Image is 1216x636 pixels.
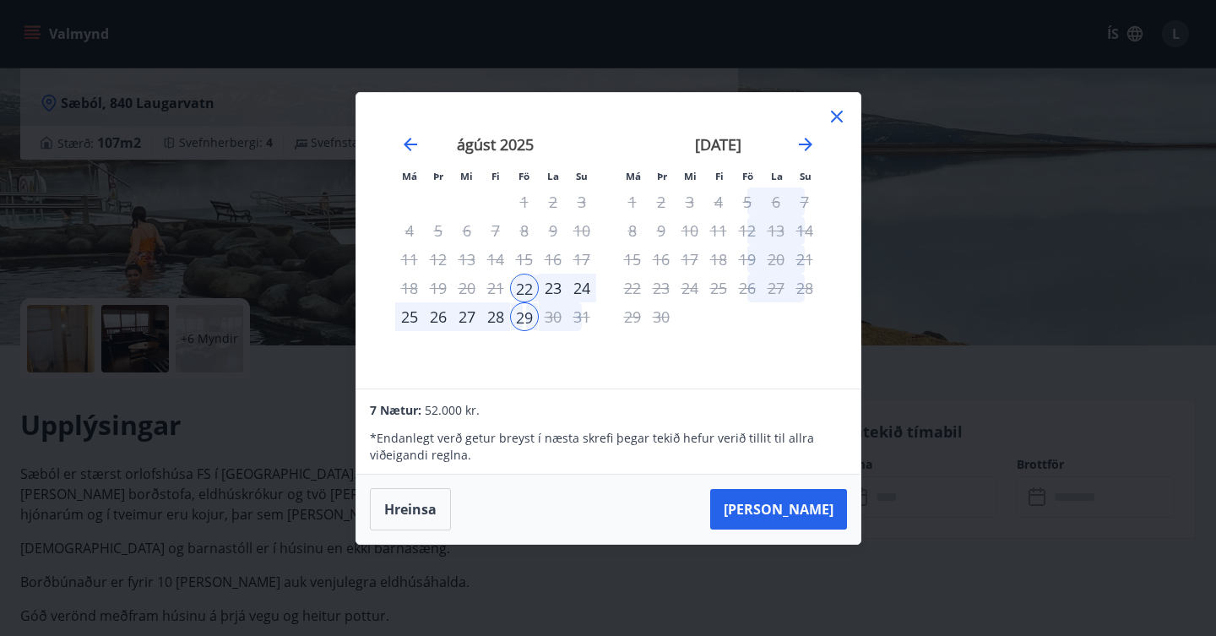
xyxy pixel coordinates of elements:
small: Má [402,170,417,182]
small: Su [800,170,812,182]
td: Choose föstudagur, 12. september 2025 as your check-in date. It’s available. [733,216,762,245]
small: Mi [684,170,697,182]
td: Not available. mánudagur, 11. ágúst 2025 [395,245,424,274]
td: Not available. miðvikudagur, 13. ágúst 2025 [453,245,481,274]
button: Hreinsa [370,488,451,530]
td: Not available. fimmtudagur, 14. ágúst 2025 [481,245,510,274]
td: Not available. sunnudagur, 17. ágúst 2025 [567,245,596,274]
td: Choose fimmtudagur, 18. september 2025 as your check-in date. It’s available. [704,245,733,274]
td: Choose sunnudagur, 21. september 2025 as your check-in date. It’s available. [790,245,819,274]
td: Choose föstudagur, 5. september 2025 as your check-in date. It’s available. [733,188,762,216]
td: Choose mánudagur, 8. september 2025 as your check-in date. It’s available. [618,216,647,245]
td: Not available. sunnudagur, 3. ágúst 2025 [567,188,596,216]
td: Not available. miðvikudagur, 6. ágúst 2025 [453,216,481,245]
td: Choose sunnudagur, 31. ágúst 2025 as your check-in date. It’s available. [567,302,596,331]
small: La [771,170,783,182]
td: Selected. miðvikudagur, 27. ágúst 2025 [453,302,481,331]
div: 24 [567,274,596,302]
div: Aðeins innritun í boði [510,274,539,302]
td: Choose fimmtudagur, 11. september 2025 as your check-in date. It’s available. [704,216,733,245]
span: 7 Nætur: [370,402,421,418]
small: Fi [491,170,500,182]
small: Þr [657,170,667,182]
td: Not available. föstudagur, 15. ágúst 2025 [510,245,539,274]
td: Not available. fimmtudagur, 7. ágúst 2025 [481,216,510,245]
td: Selected. þriðjudagur, 26. ágúst 2025 [424,302,453,331]
td: Choose sunnudagur, 14. september 2025 as your check-in date. It’s available. [790,216,819,245]
td: Not available. þriðjudagur, 12. ágúst 2025 [424,245,453,274]
button: [PERSON_NAME] [710,489,847,530]
td: Choose þriðjudagur, 9. september 2025 as your check-in date. It’s available. [647,216,676,245]
small: Fö [742,170,753,182]
td: Not available. miðvikudagur, 20. ágúst 2025 [453,274,481,302]
td: Selected. mánudagur, 25. ágúst 2025 [395,302,424,331]
td: Choose mánudagur, 15. september 2025 as your check-in date. It’s available. [618,245,647,274]
div: 27 [453,302,481,331]
div: 26 [424,302,453,331]
td: Choose miðvikudagur, 24. september 2025 as your check-in date. It’s available. [676,274,704,302]
div: 25 [395,302,424,331]
td: Choose föstudagur, 19. september 2025 as your check-in date. It’s available. [733,245,762,274]
td: Not available. sunnudagur, 10. ágúst 2025 [567,216,596,245]
td: Not available. fimmtudagur, 21. ágúst 2025 [481,274,510,302]
small: Mi [460,170,473,182]
div: Calendar [377,113,840,368]
td: Choose laugardagur, 27. september 2025 as your check-in date. It’s available. [762,274,790,302]
small: Fö [518,170,529,182]
td: Choose þriðjudagur, 30. september 2025 as your check-in date. It’s available. [647,302,676,331]
td: Choose fimmtudagur, 4. september 2025 as your check-in date. It’s available. [704,188,733,216]
td: Choose sunnudagur, 28. september 2025 as your check-in date. It’s available. [790,274,819,302]
td: Selected. laugardagur, 23. ágúst 2025 [539,274,567,302]
td: Selected. fimmtudagur, 28. ágúst 2025 [481,302,510,331]
p: * Endanlegt verð getur breyst í næsta skrefi þegar tekið hefur verið tillit til allra viðeigandi ... [370,430,846,464]
td: Choose mánudagur, 29. september 2025 as your check-in date. It’s available. [618,302,647,331]
small: Su [576,170,588,182]
td: Choose þriðjudagur, 2. september 2025 as your check-in date. It’s available. [647,188,676,216]
div: 28 [481,302,510,331]
td: Not available. föstudagur, 1. ágúst 2025 [510,188,539,216]
td: Selected. sunnudagur, 24. ágúst 2025 [567,274,596,302]
td: Not available. föstudagur, 8. ágúst 2025 [510,216,539,245]
td: Choose mánudagur, 22. september 2025 as your check-in date. It’s available. [618,274,647,302]
small: La [547,170,559,182]
td: Not available. þriðjudagur, 5. ágúst 2025 [424,216,453,245]
td: Choose laugardagur, 30. ágúst 2025 as your check-in date. It’s available. [539,302,567,331]
div: Move forward to switch to the next month. [795,134,816,155]
td: Selected as end date. föstudagur, 29. ágúst 2025 [510,302,539,331]
small: Þr [433,170,443,182]
td: Choose laugardagur, 6. september 2025 as your check-in date. It’s available. [762,188,790,216]
td: Not available. laugardagur, 16. ágúst 2025 [539,245,567,274]
td: Not available. mánudagur, 18. ágúst 2025 [395,274,424,302]
td: Choose miðvikudagur, 3. september 2025 as your check-in date. It’s available. [676,188,704,216]
small: Má [626,170,641,182]
td: Choose laugardagur, 20. september 2025 as your check-in date. It’s available. [762,245,790,274]
div: Move backward to switch to the previous month. [400,134,421,155]
td: Not available. mánudagur, 4. ágúst 2025 [395,216,424,245]
td: Selected as start date. föstudagur, 22. ágúst 2025 [510,274,539,302]
strong: ágúst 2025 [457,134,534,155]
td: Not available. þriðjudagur, 19. ágúst 2025 [424,274,453,302]
small: Fi [715,170,724,182]
td: Choose miðvikudagur, 17. september 2025 as your check-in date. It’s available. [676,245,704,274]
div: 29 [510,302,539,331]
td: Not available. laugardagur, 9. ágúst 2025 [539,216,567,245]
td: Choose sunnudagur, 7. september 2025 as your check-in date. It’s available. [790,188,819,216]
td: Choose laugardagur, 13. september 2025 as your check-in date. It’s available. [762,216,790,245]
div: 23 [539,274,567,302]
span: 52.000 kr. [425,402,480,418]
td: Choose mánudagur, 1. september 2025 as your check-in date. It’s available. [618,188,647,216]
td: Choose þriðjudagur, 23. september 2025 as your check-in date. It’s available. [647,274,676,302]
td: Choose miðvikudagur, 10. september 2025 as your check-in date. It’s available. [676,216,704,245]
td: Choose fimmtudagur, 25. september 2025 as your check-in date. It’s available. [704,274,733,302]
td: Not available. laugardagur, 2. ágúst 2025 [539,188,567,216]
td: Choose þriðjudagur, 16. september 2025 as your check-in date. It’s available. [647,245,676,274]
strong: [DATE] [695,134,741,155]
td: Choose föstudagur, 26. september 2025 as your check-in date. It’s available. [733,274,762,302]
